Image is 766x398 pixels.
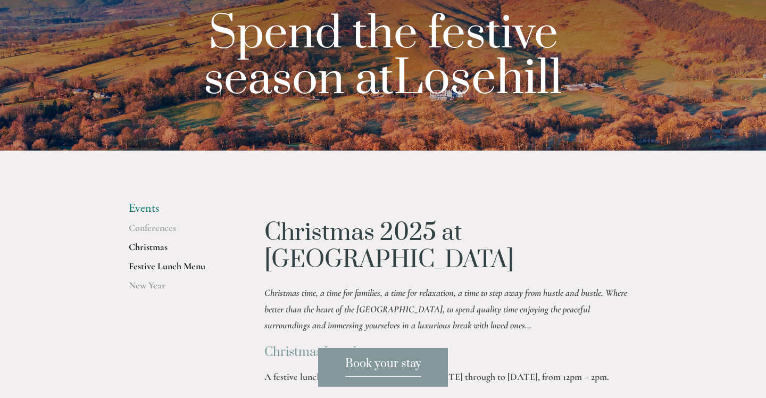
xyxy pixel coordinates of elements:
[129,279,230,298] a: New Year
[264,345,637,359] h2: Christmas Lunches
[146,13,620,104] p: Spend the festive season at
[129,241,230,260] a: Christmas
[345,356,421,377] span: Book your stay
[318,347,448,387] a: Book your stay
[394,49,562,109] strong: Losehill
[129,202,230,215] li: Events
[129,260,230,279] a: Festive Lunch Menu
[264,287,629,331] em: Christmas time, a time for families, a time for relaxation, a time to step away from hustle and b...
[264,220,637,273] h1: Christmas 2025 at [GEOGRAPHIC_DATA]
[129,222,230,241] a: Conferences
